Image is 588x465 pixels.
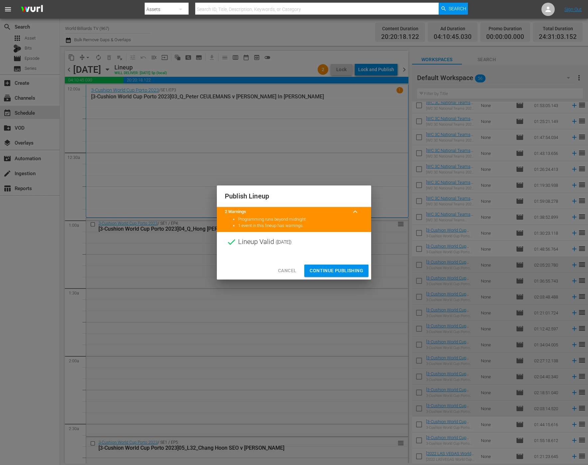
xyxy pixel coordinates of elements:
li: Programming runs beyond midnight [238,216,363,223]
h2: Publish Lineup [225,191,363,201]
span: Search [449,3,466,15]
div: Lineup Valid [217,232,371,252]
title: 2 Warnings [225,209,347,215]
li: 1 event in this lineup has warnings. [238,223,363,229]
img: ans4CAIJ8jUAAAAAAAAAAAAAAAAAAAAAAAAgQb4GAAAAAAAAAAAAAAAAAAAAAAAAJMjXAAAAAAAAAAAAAAAAAAAAAAAAgAT5G... [16,2,48,17]
span: keyboard_arrow_up [351,208,359,216]
span: menu [4,5,12,13]
button: Continue Publishing [304,265,368,277]
span: ( [DATE] ) [276,237,292,247]
a: Sign Out [564,7,582,12]
button: keyboard_arrow_up [347,204,363,220]
button: Cancel [273,265,302,277]
span: Continue Publishing [310,267,363,275]
span: Cancel [278,267,296,275]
